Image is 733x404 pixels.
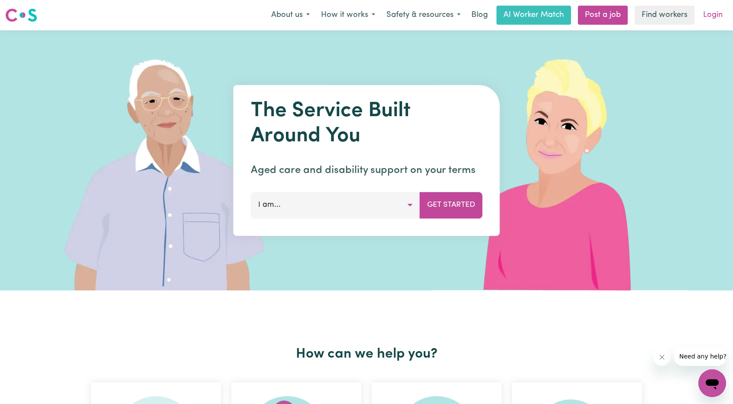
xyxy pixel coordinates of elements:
a: Find workers [635,6,694,25]
h2: How can we help you? [86,346,647,362]
a: Post a job [578,6,628,25]
a: Login [698,6,728,25]
iframe: Message from company [674,347,726,366]
p: Aged care and disability support on your terms [251,163,483,178]
h1: The Service Built Around You [251,99,483,149]
iframe: Close message [653,349,671,366]
span: Need any help? [5,6,52,13]
a: Blog [466,6,493,25]
button: Safety & resources [381,6,466,24]
button: About us [266,6,315,24]
a: Careseekers logo [5,5,37,25]
button: How it works [315,6,381,24]
iframe: Button to launch messaging window [698,369,726,397]
a: AI Worker Match [496,6,571,25]
button: I am... [251,192,420,218]
img: Careseekers logo [5,7,37,23]
button: Get Started [420,192,483,218]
